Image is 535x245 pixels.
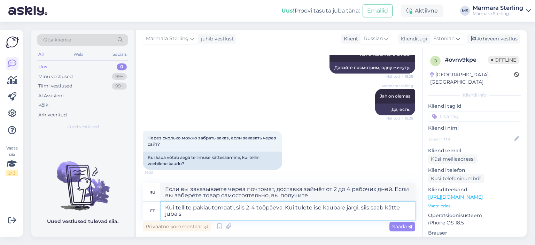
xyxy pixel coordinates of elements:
a: [URL][DOMAIN_NAME] [428,194,483,200]
img: No chats [31,149,134,212]
div: # ovnv9kpe [445,56,488,64]
div: Socials [111,50,128,59]
input: Lisa tag [428,111,521,122]
textarea: Если вы заказываете через почтомат, доставка займёт от 2 до 4 рабочих дней. Если вы заберёте това... [161,183,415,201]
span: Nähtud ✓ 15:28 [386,116,413,121]
div: MS [460,6,470,16]
div: Давайте посмотрим, одну минуту. [329,62,415,74]
p: Brauser [428,229,521,237]
div: Vaata siia [6,145,18,176]
span: Otsi kliente [43,36,71,44]
p: Kliendi nimi [428,124,521,132]
div: Marmara Sterling [473,11,523,16]
span: Uued vestlused [67,124,99,130]
div: Küsi meiliaadressi [428,154,478,164]
p: Kliendi tag'id [428,102,521,110]
div: Arhiveeri vestlus [467,34,520,44]
textarea: Kui tellite pakiautomaati, siis 2-4 tööpäeva. Kui tulete ise kaubale järgi, siis saab kätte juba s [161,202,415,220]
div: et [150,205,155,217]
div: Proovi tasuta juba täna: [281,7,360,15]
p: Kliendi email [428,147,521,154]
p: iPhone OS 18.5 [428,219,521,227]
span: Estonian [433,35,455,43]
div: Web [72,50,84,59]
div: Küsi telefoninumbrit [428,174,484,183]
button: Emailid [363,4,393,17]
div: Kõik [38,102,48,109]
span: Offline [488,56,519,64]
span: Saada [392,223,412,230]
div: Privaatne kommentaar [143,222,211,231]
div: 0 [117,63,127,70]
span: Nähtud ✓ 15:25 [386,74,413,79]
div: Да, есть. [375,104,415,115]
span: 15:28 [145,170,171,175]
p: Klienditeekond [428,186,521,193]
span: o [434,58,437,63]
div: ru [149,186,155,198]
div: [GEOGRAPHIC_DATA], [GEOGRAPHIC_DATA] [430,71,514,86]
div: AI Assistent [38,92,64,99]
div: juhib vestlust [198,35,234,43]
div: Arhiveeritud [38,112,67,118]
div: Kliendi info [428,92,521,98]
p: Vaata edasi ... [428,203,521,209]
div: Aktiivne [401,5,443,17]
p: Operatsioonisüsteem [428,212,521,219]
div: Minu vestlused [38,73,73,80]
div: 99+ [112,73,127,80]
input: Lisa nimi [428,135,513,143]
p: Kliendi telefon [428,167,521,174]
b: Uus! [281,7,295,14]
a: Marmara SterlingMarmara Sterling [473,5,531,16]
div: Tiimi vestlused [38,83,72,90]
div: Klient [341,35,358,43]
div: Klienditugi [398,35,427,43]
div: 2 / 3 [6,170,18,176]
img: Askly Logo [6,36,19,49]
span: Marmara Sterling [382,83,413,89]
div: Kui kaua võtab aega tellimuse kättesaamine, kui tellin veebilehe kaudu? [143,152,282,170]
div: All [37,50,45,59]
p: Uued vestlused tulevad siia. [47,218,118,225]
div: 99+ [112,83,127,90]
div: Uus [38,63,47,70]
div: Marmara Sterling [473,5,523,11]
span: Russian [364,35,383,43]
span: Через сколько можно забрать заказ, если заказать через сайт? [148,135,277,147]
span: Jah on olemas [380,93,410,99]
span: Marmara Sterling [146,35,189,43]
